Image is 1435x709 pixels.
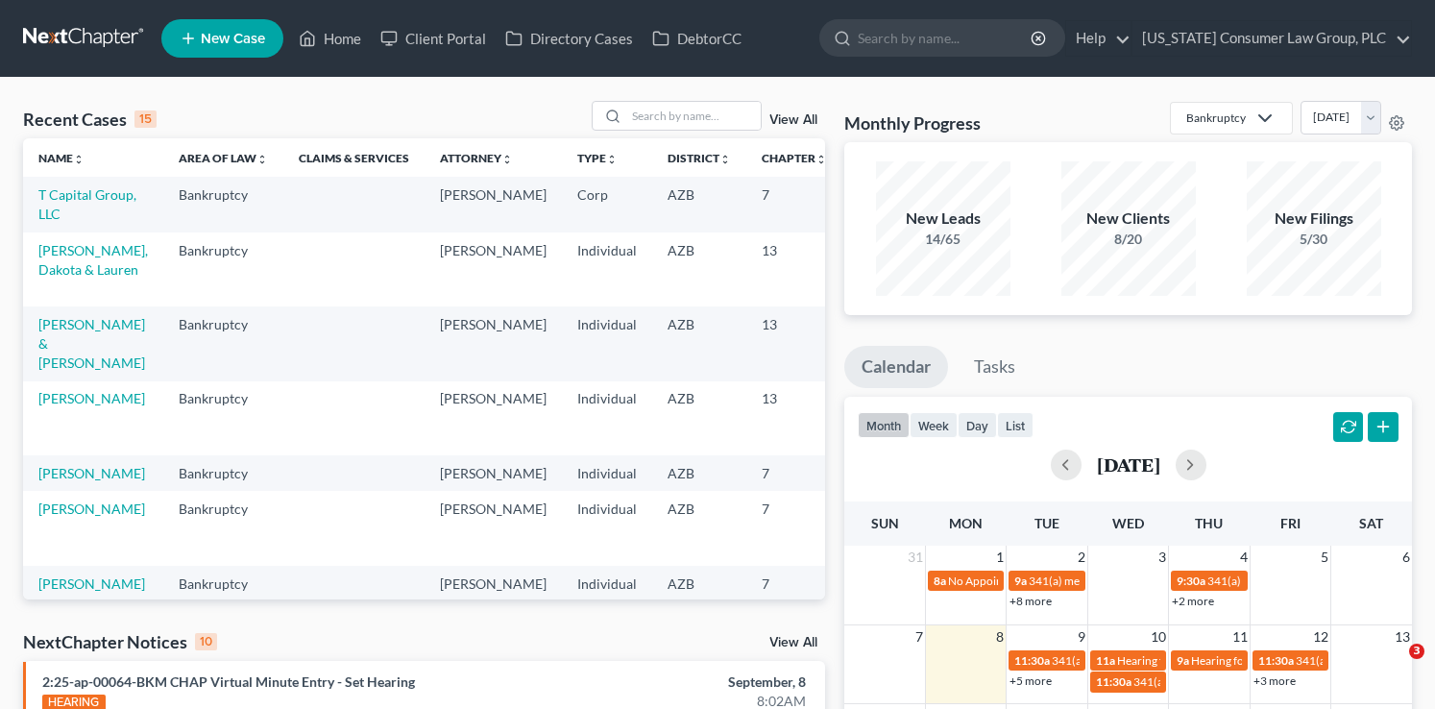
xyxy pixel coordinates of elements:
[38,501,145,517] a: [PERSON_NAME]
[1191,653,1341,668] span: Hearing for [PERSON_NAME]
[1247,230,1381,249] div: 5/30
[652,491,746,565] td: AZB
[501,154,513,165] i: unfold_more
[844,346,948,388] a: Calendar
[746,177,842,232] td: 7
[762,151,827,165] a: Chapterunfold_more
[425,566,562,601] td: [PERSON_NAME]
[906,546,925,569] span: 31
[844,111,981,134] h3: Monthly Progress
[577,151,618,165] a: Typeunfold_more
[1066,21,1131,56] a: Help
[1009,594,1052,608] a: +8 more
[1253,673,1296,688] a: +3 more
[1112,515,1144,531] span: Wed
[957,346,1033,388] a: Tasks
[1132,21,1411,56] a: [US_STATE] Consumer Law Group, PLC
[163,491,283,565] td: Bankruptcy
[1061,230,1196,249] div: 8/20
[1156,546,1168,569] span: 3
[949,515,983,531] span: Mon
[719,154,731,165] i: unfold_more
[652,177,746,232] td: AZB
[1076,546,1087,569] span: 2
[1247,208,1381,230] div: New Filings
[562,566,652,601] td: Individual
[858,412,910,438] button: month
[1172,594,1214,608] a: +2 more
[179,151,268,165] a: Area of Lawunfold_more
[163,232,283,306] td: Bankruptcy
[994,546,1006,569] span: 1
[440,151,513,165] a: Attorneyunfold_more
[1238,546,1250,569] span: 4
[1400,546,1412,569] span: 6
[769,113,817,127] a: View All
[1076,625,1087,648] span: 9
[1096,674,1131,689] span: 11:30a
[562,381,652,455] td: Individual
[643,21,751,56] a: DebtorCC
[163,177,283,232] td: Bankruptcy
[815,154,827,165] i: unfold_more
[652,232,746,306] td: AZB
[994,625,1006,648] span: 8
[425,306,562,380] td: [PERSON_NAME]
[652,381,746,455] td: AZB
[163,381,283,455] td: Bankruptcy
[425,177,562,232] td: [PERSON_NAME]
[1133,674,1421,689] span: 341(a) meeting for [PERSON_NAME] & [PERSON_NAME]
[746,306,842,380] td: 13
[876,208,1010,230] div: New Leads
[746,566,842,601] td: 7
[195,633,217,650] div: 10
[606,154,618,165] i: unfold_more
[1207,574,1393,588] span: 341(a) meeting for [PERSON_NAME]
[425,491,562,565] td: [PERSON_NAME]
[163,306,283,380] td: Bankruptcy
[42,673,415,690] a: 2:25-ap-00064-BKM CHAP Virtual Minute Entry - Set Hearing
[23,630,217,653] div: NextChapter Notices
[910,412,958,438] button: week
[1359,515,1383,531] span: Sat
[163,566,283,601] td: Bankruptcy
[652,566,746,601] td: AZB
[38,242,148,278] a: [PERSON_NAME], Dakota & Lauren
[652,455,746,491] td: AZB
[1096,653,1115,668] span: 11a
[1097,454,1160,475] h2: [DATE]
[1319,546,1330,569] span: 5
[562,455,652,491] td: Individual
[1014,653,1050,668] span: 11:30a
[283,138,425,177] th: Claims & Services
[769,636,817,649] a: View All
[564,672,806,692] div: September, 8
[746,491,842,565] td: 7
[1061,208,1196,230] div: New Clients
[1149,625,1168,648] span: 10
[1230,625,1250,648] span: 11
[1258,653,1294,668] span: 11:30a
[38,316,145,371] a: [PERSON_NAME] & [PERSON_NAME]
[746,455,842,491] td: 7
[562,177,652,232] td: Corp
[1177,653,1189,668] span: 9a
[948,574,1037,588] span: No Appointments
[38,575,145,592] a: [PERSON_NAME]
[1186,110,1246,126] div: Bankruptcy
[38,151,85,165] a: Nameunfold_more
[1052,653,1339,668] span: 341(a) meeting for [PERSON_NAME] & [PERSON_NAME]
[1280,515,1301,531] span: Fri
[371,21,496,56] a: Client Portal
[652,306,746,380] td: AZB
[876,230,1010,249] div: 14/65
[496,21,643,56] a: Directory Cases
[1409,644,1424,659] span: 3
[1034,515,1059,531] span: Tue
[858,20,1034,56] input: Search by name...
[958,412,997,438] button: day
[1014,574,1027,588] span: 9a
[913,625,925,648] span: 7
[134,110,157,128] div: 15
[1370,644,1416,690] iframe: Intercom live chat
